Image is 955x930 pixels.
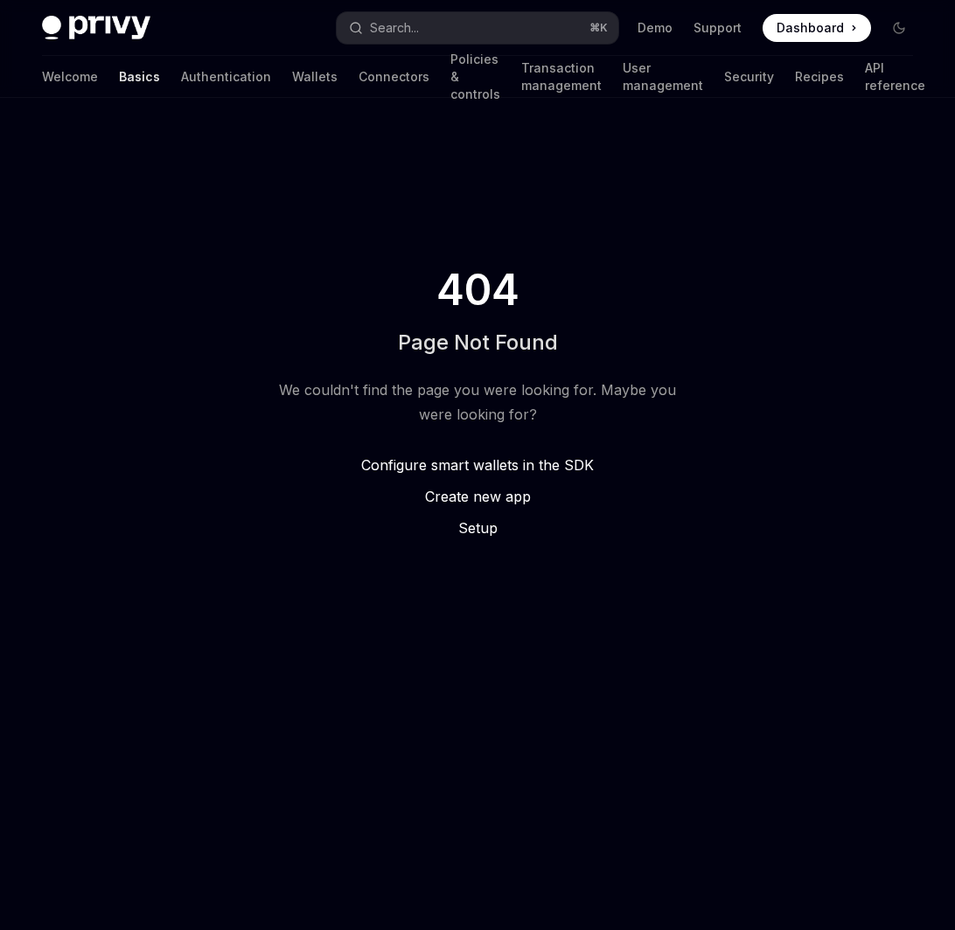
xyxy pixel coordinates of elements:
[638,19,673,37] a: Demo
[337,12,617,44] button: Open search
[42,56,98,98] a: Welcome
[292,56,338,98] a: Wallets
[589,21,608,35] span: ⌘ K
[724,56,774,98] a: Security
[271,378,684,427] div: We couldn't find the page you were looking for. Maybe you were looking for?
[425,488,531,505] span: Create new app
[271,486,684,507] a: Create new app
[885,14,913,42] button: Toggle dark mode
[433,266,523,315] span: 404
[521,56,602,98] a: Transaction management
[450,56,500,98] a: Policies & controls
[370,17,419,38] div: Search...
[458,519,498,537] span: Setup
[865,56,925,98] a: API reference
[361,456,594,474] span: Configure smart wallets in the SDK
[777,19,844,37] span: Dashboard
[623,56,703,98] a: User management
[694,19,742,37] a: Support
[795,56,844,98] a: Recipes
[271,455,684,475] a: Configure smart wallets in the SDK
[271,517,684,538] a: Setup
[763,14,871,42] a: Dashboard
[181,56,271,98] a: Authentication
[119,56,160,98] a: Basics
[42,16,150,40] img: dark logo
[359,56,429,98] a: Connectors
[398,329,558,357] h1: Page Not Found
